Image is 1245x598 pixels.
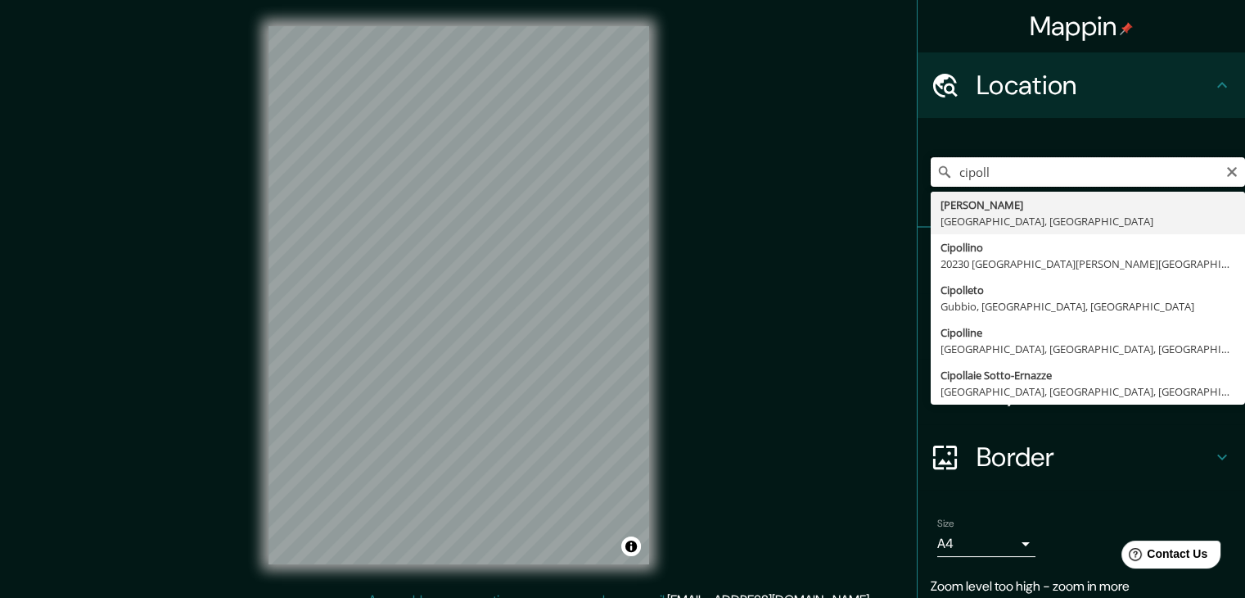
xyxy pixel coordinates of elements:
[1030,10,1134,43] h4: Mappin
[931,577,1232,596] p: Zoom level too high - zoom in more
[977,375,1212,408] h4: Layout
[941,367,1235,383] div: Cipollaie Sotto-Ernazze
[937,531,1035,557] div: A4
[941,298,1235,315] div: Gubbio, [GEOGRAPHIC_DATA], [GEOGRAPHIC_DATA]
[918,52,1245,118] div: Location
[1099,534,1227,580] iframe: Help widget launcher
[941,383,1235,400] div: [GEOGRAPHIC_DATA], [GEOGRAPHIC_DATA], [GEOGRAPHIC_DATA]
[941,239,1235,256] div: Cipollino
[621,537,641,556] button: Toggle attribution
[918,293,1245,359] div: Style
[918,359,1245,424] div: Layout
[918,424,1245,490] div: Border
[941,197,1235,213] div: [PERSON_NAME]
[941,282,1235,298] div: Cipolleto
[941,324,1235,341] div: Cipolline
[937,517,954,531] label: Size
[1225,163,1238,179] button: Clear
[977,69,1212,102] h4: Location
[977,441,1212,473] h4: Border
[931,157,1245,187] input: Pick your city or area
[941,341,1235,357] div: [GEOGRAPHIC_DATA], [GEOGRAPHIC_DATA], [GEOGRAPHIC_DATA]
[268,26,649,564] canvas: Map
[1120,22,1133,35] img: pin-icon.png
[918,228,1245,293] div: Pins
[941,256,1235,272] div: 20230 [GEOGRAPHIC_DATA][PERSON_NAME][GEOGRAPHIC_DATA]
[941,213,1235,229] div: [GEOGRAPHIC_DATA], [GEOGRAPHIC_DATA]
